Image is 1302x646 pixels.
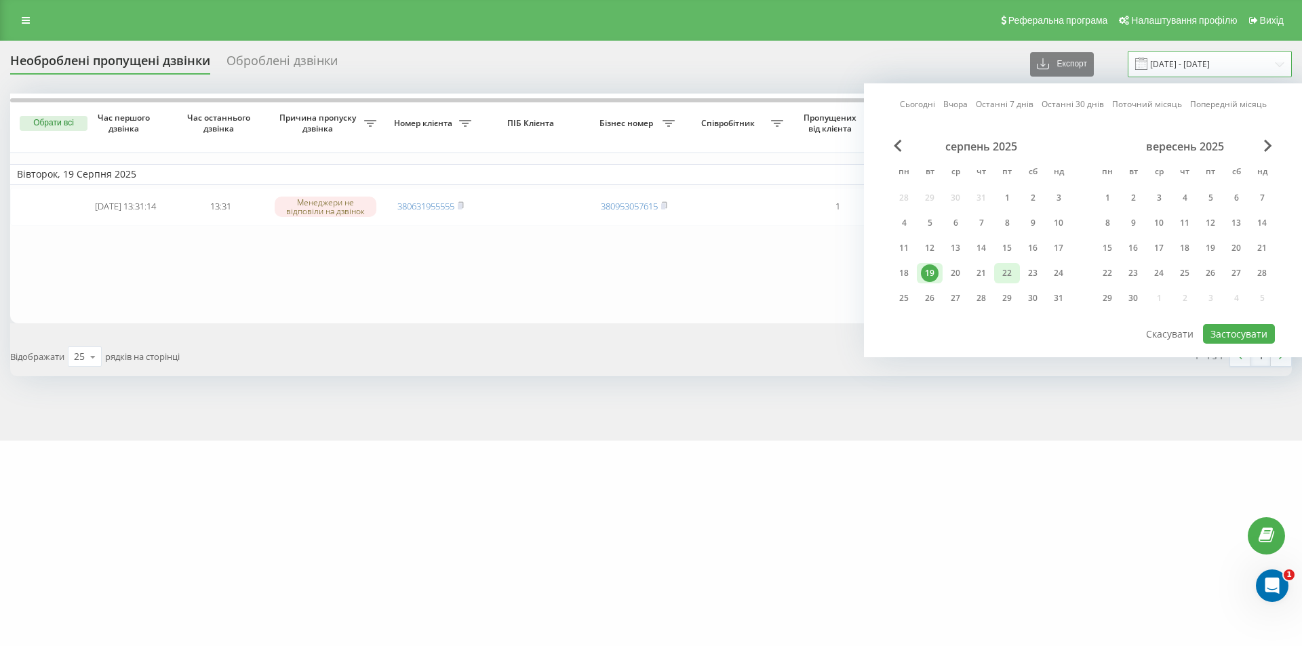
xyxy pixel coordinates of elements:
div: чт 25 вер 2025 р. [1172,263,1198,283]
div: 28 [972,289,990,307]
div: 15 [998,239,1016,257]
button: Застосувати [1203,324,1275,344]
div: чт 14 серп 2025 р. [968,238,994,258]
div: чт 4 вер 2025 р. [1172,188,1198,208]
div: 26 [921,289,939,307]
div: чт 7 серп 2025 р. [968,213,994,233]
div: 18 [895,264,913,282]
div: пн 25 серп 2025 р. [891,288,917,308]
span: Час останнього дзвінка [184,113,257,134]
div: нд 17 серп 2025 р. [1046,238,1071,258]
div: 12 [1202,214,1219,232]
div: Менеджери не відповіли на дзвінок [275,197,376,217]
div: ср 3 вер 2025 р. [1146,188,1172,208]
div: 5 [1202,189,1219,207]
div: 6 [947,214,964,232]
div: 8 [1099,214,1116,232]
span: ПІБ Клієнта [490,118,575,129]
div: пт 15 серп 2025 р. [994,238,1020,258]
div: 23 [1124,264,1142,282]
div: пн 11 серп 2025 р. [891,238,917,258]
div: вересень 2025 [1094,140,1275,153]
abbr: неділя [1048,163,1069,183]
div: вт 9 вер 2025 р. [1120,213,1146,233]
div: нд 3 серп 2025 р. [1046,188,1071,208]
a: Вчора [943,98,968,110]
abbr: середа [945,163,966,183]
span: Next Month [1264,140,1272,152]
div: 4 [895,214,913,232]
div: 11 [1176,214,1193,232]
div: вт 2 вер 2025 р. [1120,188,1146,208]
div: пт 1 серп 2025 р. [994,188,1020,208]
div: 9 [1124,214,1142,232]
div: ср 13 серп 2025 р. [943,238,968,258]
div: 22 [1099,264,1116,282]
div: 6 [1227,189,1245,207]
div: сб 2 серп 2025 р. [1020,188,1046,208]
div: ср 17 вер 2025 р. [1146,238,1172,258]
div: 19 [921,264,939,282]
div: нд 31 серп 2025 р. [1046,288,1071,308]
a: 380631955555 [397,200,454,212]
div: 13 [947,239,964,257]
div: серпень 2025 [891,140,1071,153]
div: пт 22 серп 2025 р. [994,263,1020,283]
div: 5 [921,214,939,232]
abbr: субота [1023,163,1043,183]
div: 7 [1253,189,1271,207]
div: 27 [947,289,964,307]
div: пт 29 серп 2025 р. [994,288,1020,308]
abbr: вівторок [1123,163,1143,183]
span: Пропущених від клієнта [797,113,866,134]
div: 11 [895,239,913,257]
div: пн 29 вер 2025 р. [1094,288,1120,308]
div: сб 30 серп 2025 р. [1020,288,1046,308]
div: 24 [1150,264,1168,282]
div: 9 [1024,214,1042,232]
div: 13 [1227,214,1245,232]
div: 20 [1227,239,1245,257]
div: пн 4 серп 2025 р. [891,213,917,233]
abbr: четвер [1175,163,1195,183]
div: 25 [895,289,913,307]
div: 25 [74,350,85,363]
div: вт 30 вер 2025 р. [1120,288,1146,308]
div: 29 [1099,289,1116,307]
div: 7 [972,214,990,232]
td: 13:31 [173,188,268,226]
div: нд 10 серп 2025 р. [1046,213,1071,233]
div: нд 28 вер 2025 р. [1249,263,1275,283]
abbr: неділя [1252,163,1272,183]
span: Налаштування профілю [1131,15,1237,26]
span: Номер клієнта [390,118,459,129]
a: Попередній місяць [1190,98,1267,110]
div: пт 26 вер 2025 р. [1198,263,1223,283]
div: вт 19 серп 2025 р. [917,263,943,283]
div: 30 [1024,289,1042,307]
div: сб 13 вер 2025 р. [1223,213,1249,233]
div: сб 23 серп 2025 р. [1020,263,1046,283]
div: 16 [1124,239,1142,257]
div: 31 [1050,289,1067,307]
div: вт 26 серп 2025 р. [917,288,943,308]
span: Час першого дзвінка [89,113,162,134]
div: 14 [1253,214,1271,232]
div: 26 [1202,264,1219,282]
abbr: четвер [971,163,991,183]
div: 12 [921,239,939,257]
div: 17 [1050,239,1067,257]
div: 18 [1176,239,1193,257]
div: сб 20 вер 2025 р. [1223,238,1249,258]
div: 21 [1253,239,1271,257]
abbr: п’ятниця [997,163,1017,183]
div: сб 6 вер 2025 р. [1223,188,1249,208]
div: нд 14 вер 2025 р. [1249,213,1275,233]
abbr: понеділок [1097,163,1118,183]
div: ср 27 серп 2025 р. [943,288,968,308]
div: 25 [1176,264,1193,282]
div: вт 12 серп 2025 р. [917,238,943,258]
div: Оброблені дзвінки [226,54,338,75]
a: Поточний місяць [1112,98,1182,110]
div: 20 [947,264,964,282]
